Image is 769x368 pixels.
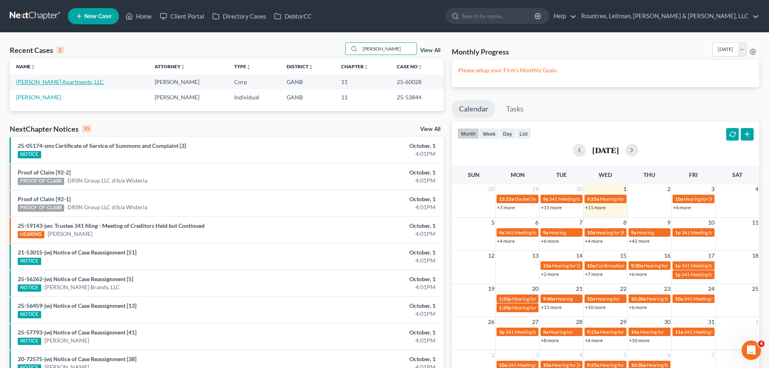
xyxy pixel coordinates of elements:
a: [PERSON_NAME] [44,336,89,345]
span: 341 Meeting for [681,263,715,269]
span: 2 [666,184,671,194]
a: View All [420,126,440,132]
span: 9 [666,218,671,227]
div: October, 1 [302,302,436,310]
span: 9a [631,229,636,236]
span: 10a [675,196,683,202]
a: 25-56262-jwj Notice of Case Reassignment [5] [18,275,133,282]
a: +4 more [673,204,691,210]
span: Confirmation Hearing for [596,263,650,269]
span: 5 [490,218,495,227]
a: +15 more [541,304,562,310]
span: 9:40a [543,296,555,302]
span: 3p [499,329,505,335]
span: Tue [556,171,567,178]
span: 9:25a [587,329,599,335]
div: PROOF OF CLAIM [18,204,64,212]
button: month [457,128,479,139]
span: 15 [619,251,627,261]
td: [PERSON_NAME] [148,90,228,105]
span: 14 [575,251,583,261]
td: 25-60028 [390,74,444,89]
span: 22 [619,284,627,294]
span: 26 [487,317,495,327]
span: 10:30a [631,296,646,302]
span: Hearing [556,296,573,302]
a: +10 more [585,304,606,310]
a: Proof of Claim [92-1] [18,196,71,202]
span: 8 [622,218,627,227]
a: Case Nounfold_more [397,63,423,69]
div: 10 [82,125,91,132]
i: unfold_more [418,65,423,69]
div: 4:01PM [302,150,436,158]
span: 29 [619,317,627,327]
span: Hearing for [596,296,620,302]
a: +2 more [541,271,559,277]
span: 11 [751,218,759,227]
span: 4 [578,350,583,360]
div: October, 1 [302,328,436,336]
a: DRSN Group LLC d/b/a Wisteria [67,177,147,185]
span: 3 [534,350,539,360]
span: 9a [543,229,548,236]
a: +6 more [585,337,603,343]
i: unfold_more [31,65,36,69]
a: +7 more [497,204,515,210]
span: 1 [622,184,627,194]
a: Nameunfold_more [16,63,36,69]
span: 1p [675,263,681,269]
a: Districtunfold_more [287,63,313,69]
div: October, 1 [302,355,436,363]
span: 1p [675,229,681,236]
span: 27 [531,317,539,327]
span: Docket Text: for Wellmade Floor Coverings International, Inc., et al. [515,196,656,202]
a: 25-56459-jwj Notice of Case Reassignment [13] [18,302,136,309]
span: 9:30a [631,263,643,269]
button: list [516,128,531,139]
div: NOTICE [18,311,41,318]
div: Recent Cases [10,45,64,55]
span: Fri [689,171,698,178]
span: 24 [707,284,715,294]
td: Corp [228,74,280,89]
div: 4:01PM [302,257,436,265]
i: unfold_more [180,65,185,69]
span: 12 [487,251,495,261]
i: unfold_more [308,65,313,69]
div: October, 1 [302,222,436,230]
a: Home [122,9,156,23]
span: Hearing for [PERSON_NAME] [684,196,747,202]
span: 19 [487,284,495,294]
td: GANB [280,74,335,89]
input: Search by name... [360,43,417,55]
div: 4:01PM [302,283,436,291]
div: HEARING [18,231,44,238]
button: week [479,128,499,139]
span: 4 [754,184,759,194]
td: 11 [335,90,390,105]
span: 341 Meeting for [681,229,715,236]
span: 10a [543,263,551,269]
button: day [499,128,516,139]
span: 30 [575,184,583,194]
span: 1p [675,271,681,278]
span: Hearing for Global Concessions Inc. [644,263,719,269]
div: 4:01PM [302,177,436,185]
span: 341 Meeting for [505,229,539,236]
td: 11 [335,74,390,89]
span: 12:25a [499,196,514,202]
span: Hearing [637,229,654,236]
a: +7 more [585,271,603,277]
span: 16 [663,251,671,261]
span: Hearing for [PERSON_NAME] [600,362,663,368]
span: 10a [587,296,595,302]
a: 25-59143-jwc Trustee 341 filing - Meeting of Creditors Held but Continued [18,222,205,229]
a: Help [549,9,576,23]
span: 11a [675,329,683,335]
div: NOTICE [18,151,41,158]
div: NOTICE [18,284,41,292]
div: NextChapter Notices [10,124,91,134]
a: Directory Cases [208,9,270,23]
a: Chapterunfold_more [341,63,369,69]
